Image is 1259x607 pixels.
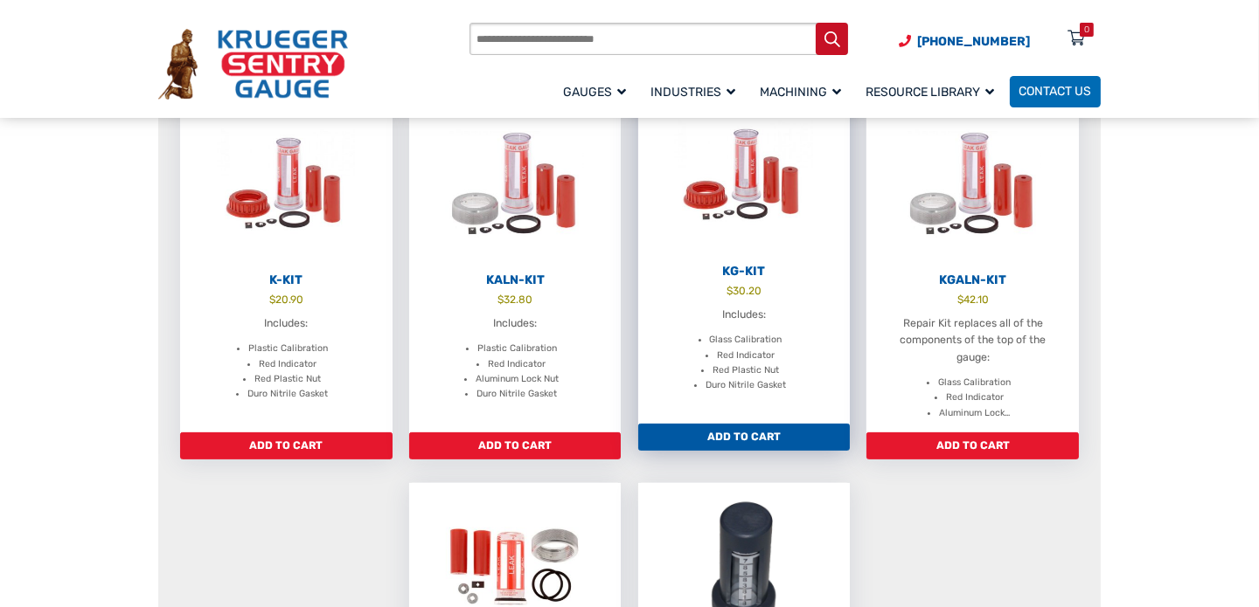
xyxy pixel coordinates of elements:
[254,371,321,386] li: Red Plastic Nut
[180,272,393,288] h2: K-Kit
[409,432,622,460] a: Add to cart: “KALN-Kit”
[564,85,627,100] span: Gauges
[717,348,775,362] li: Red Indicator
[180,432,393,460] a: Add to cart: “K-Kit”
[180,101,393,270] img: K-Kit
[957,293,989,306] bdi: 42.10
[269,293,303,306] bdi: 20.90
[642,73,751,109] a: Industries
[917,34,1030,49] span: [PHONE_NUMBER]
[638,93,851,261] img: KG-Kit
[477,341,557,355] li: Plastic Calibration
[1084,23,1089,37] div: 0
[476,371,559,386] li: Aluminum Lock Nut
[713,362,779,377] li: Red Plastic Nut
[259,356,316,371] li: Red Indicator
[158,29,348,99] img: Krueger Sentry Gauge
[497,293,532,306] bdi: 32.80
[706,377,786,392] li: Duro Nitrile Gasket
[939,405,1010,420] li: Aluminum Lock…
[938,375,1011,390] li: Glass Calibration
[1019,85,1092,100] span: Contact Us
[857,73,1010,109] a: Resource Library
[727,285,733,297] span: $
[866,85,995,100] span: Resource Library
[761,85,842,100] span: Machining
[710,332,783,347] li: Glass Calibration
[488,356,546,371] li: Red Indicator
[554,73,642,109] a: Gauges
[638,424,851,452] a: Add to cart: “KG-Kit”
[638,264,851,279] h2: KG-Kit
[957,293,963,306] span: $
[651,85,736,100] span: Industries
[409,101,622,432] a: KALN-Kit $32.80 Includes: Plastic Calibration Red Indicator Aluminum Lock Nut Duro Nitrile Gasket
[638,93,851,424] a: KG-Kit $30.20 Includes: Glass Calibration Red Indicator Red Plastic Nut Duro Nitrile Gasket
[247,386,328,401] li: Duro Nitrile Gasket
[196,315,378,332] p: Includes:
[269,293,275,306] span: $
[497,293,504,306] span: $
[751,73,857,109] a: Machining
[727,285,762,297] bdi: 30.20
[409,272,622,288] h2: KALN-Kit
[653,307,835,323] p: Includes:
[866,272,1079,288] h2: KGALN-Kit
[476,386,557,401] li: Duro Nitrile Gasket
[866,101,1079,270] img: KGALN-Kit
[180,101,393,432] a: K-Kit $20.90 Includes: Plastic Calibration Red Indicator Red Plastic Nut Duro Nitrile Gasket
[899,32,1030,51] a: Phone Number (920) 434-8860
[409,101,622,270] img: KALN-Kit
[248,341,328,355] li: Plastic Calibration
[866,432,1079,460] a: Add to cart: “KGALN-Kit”
[946,390,1004,404] li: Red Indicator
[866,101,1079,432] a: KGALN-Kit $42.10 Repair Kit replaces all of the components of the top of the gauge: Glass Calibra...
[882,315,1064,366] p: Repair Kit replaces all of the components of the top of the gauge:
[1010,76,1101,107] a: Contact Us
[424,315,606,332] p: Includes:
